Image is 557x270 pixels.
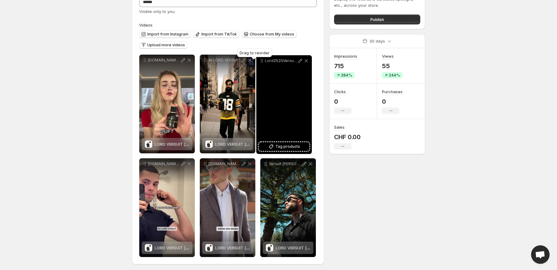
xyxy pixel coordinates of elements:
[382,62,402,70] p: 55
[215,245,289,250] span: LORD VERSUIT [50ml] [PERSON_NAME]
[139,9,175,14] span: Visible only to you.
[250,32,294,37] span: Choose from My videos
[531,245,550,264] div: Open chat
[201,32,237,37] span: Import from TikTok
[275,143,300,150] span: Tag products
[269,161,301,166] p: Versuit [PERSON_NAME] 1_H1
[215,142,289,147] span: LORD VERSUIT [50ml] [PERSON_NAME]
[266,244,273,251] img: LORD VERSUIT [50ml] Herren
[341,73,352,78] span: 284%
[260,158,316,257] div: Versuit [PERSON_NAME] 1_H1LORD VERSUIT [50ml] HerrenLORD VERSUIT [50ml] [PERSON_NAME]
[139,55,195,153] div: [DOMAIN_NAME]_-KYSCAe6oqWwDSyyYt1VRUjy7Tw0LQ_LORD VERSUIT [50ml] HerrenLORD VERSUIT [50ml] [PERSO...
[147,32,188,37] span: Import from Instagram
[369,38,385,44] p: 30 days
[242,31,297,38] button: Choose from My videos
[205,140,213,148] img: LORD VERSUIT [50ml] Herren
[148,161,180,166] p: [DOMAIN_NAME]_-MBjgPvVMlYWVkg1GFQXs5gmXuRAzyS5VLByQfzkAWvJaTPN1JaeQXTfHEVl1mSsSR2OGWa1fbBHfP0
[193,31,239,38] button: Import from TikTok
[265,58,297,63] p: Lord2520Versuit_01
[208,161,241,166] p: [DOMAIN_NAME]_-iqdRyYKdZnYq7cIqKp_dlbDctyXoSAT63qgKepP_C
[334,15,420,24] button: Publish
[145,140,152,148] img: LORD VERSUIT [50ml] Herren
[334,133,361,141] p: CHF 0.00
[334,62,357,70] p: 715
[200,158,255,257] div: [DOMAIN_NAME]_-iqdRyYKdZnYq7cIqKp_dlbDctyXoSAT63qgKepP_CLORD VERSUIT [50ml] HerrenLORD VERSUIT [5...
[139,31,191,38] button: Import from Instagram
[200,55,255,153] div: AI LORD VERSUITLORD VERSUIT [50ml] HerrenLORD VERSUIT [50ml] [PERSON_NAME]
[389,73,400,78] span: 244%
[382,53,394,59] h3: Views
[382,98,403,105] p: 0
[382,89,403,95] h3: Purchases
[205,244,213,251] img: LORD VERSUIT [50ml] Herren
[334,89,346,95] h3: Clicks
[148,58,180,63] p: [DOMAIN_NAME]_-KYSCAe6oqWwDSyyYt1VRUjy7Tw0LQ_
[155,245,229,250] span: LORD VERSUIT [50ml] [PERSON_NAME]
[259,142,309,151] button: Tag products
[276,245,350,250] span: LORD VERSUIT [50ml] [PERSON_NAME]
[334,124,345,130] h3: Sales
[139,158,195,257] div: [DOMAIN_NAME]_-MBjgPvVMlYWVkg1GFQXs5gmXuRAzyS5VLByQfzkAWvJaTPN1JaeQXTfHEVl1mSsSR2OGWa1fbBHfP0LORD...
[208,58,241,63] p: AI LORD VERSUIT
[334,53,357,59] h3: Impressions
[139,23,153,27] span: Videos
[256,55,312,154] div: Lord2520Versuit_01Tag products
[147,43,185,48] span: Upload more videos
[370,16,384,23] span: Publish
[139,41,187,49] button: Upload more videos
[334,98,351,105] p: 0
[155,142,229,147] span: LORD VERSUIT [50ml] [PERSON_NAME]
[145,244,152,251] img: LORD VERSUIT [50ml] Herren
